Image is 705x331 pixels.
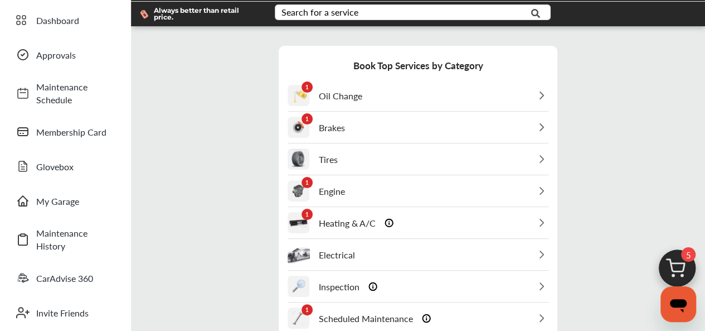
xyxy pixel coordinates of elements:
[385,218,393,228] img: Info icon
[319,89,362,102] p: Oil Change
[535,121,548,134] img: left_arrow_icon.0f472efe.svg
[288,243,310,266] img: electrical.svg
[10,75,120,112] a: Maintenance Schedule
[36,227,114,252] span: Maintenance History
[10,263,120,292] a: CarAdvise 360
[288,307,310,329] img: scheduledmaintenance.svg
[319,153,338,166] p: Tires
[422,314,431,323] img: Info icon
[36,160,114,173] span: Glovebox
[288,275,310,298] img: inspection.svg
[288,148,310,170] img: tires.svg
[288,54,548,71] h4: Book Top Services by Category
[319,217,376,229] p: Heating & A/C
[650,244,704,298] img: cart_icon.3d0951e8.svg
[368,282,377,291] img: Info icon
[319,185,345,198] p: Engine
[288,212,310,234] img: heating&ac.svg
[36,126,114,138] span: Membership Card
[36,306,114,319] span: Invite Friends
[319,312,413,325] p: Scheduled Maintenance
[319,248,355,261] p: Electrical
[535,248,548,261] img: left_arrow_icon.0f472efe.svg
[681,247,696,262] span: 5
[302,304,313,315] div: 1
[10,117,120,146] a: Membership Card
[302,113,313,124] div: 1
[10,221,120,258] a: Maintenance History
[140,9,148,19] img: dollor_label_vector.a70140d1.svg
[535,152,548,166] img: left_arrow_icon.0f472efe.svg
[319,121,345,134] p: Brakes
[10,40,120,69] a: Approvals
[535,280,548,293] img: left_arrow_icon.0f472efe.svg
[288,116,310,138] img: brakes.svg
[10,298,120,327] a: Invite Friends
[36,80,114,106] span: Maintenance Schedule
[535,216,548,229] img: left_arrow_icon.0f472efe.svg
[36,49,114,61] span: Approvals
[288,84,310,107] img: oilchange.svg
[36,195,114,208] span: My Garage
[10,152,120,181] a: Glovebox
[319,280,359,293] p: Inspection
[10,6,120,35] a: Dashboard
[36,14,114,27] span: Dashboard
[302,81,313,93] div: 1
[302,177,313,188] div: 1
[535,184,548,198] img: left_arrow_icon.0f472efe.svg
[302,209,313,220] div: 1
[535,89,548,102] img: left_arrow_icon.0f472efe.svg
[36,272,114,285] span: CarAdvise 360
[10,186,120,215] a: My Garage
[154,7,257,21] span: Always better than retail price.
[660,286,696,322] iframe: Button to launch messaging window
[281,8,358,17] div: Search for a service
[535,311,548,325] img: left_arrow_icon.0f472efe.svg
[288,180,310,202] img: engine.svg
